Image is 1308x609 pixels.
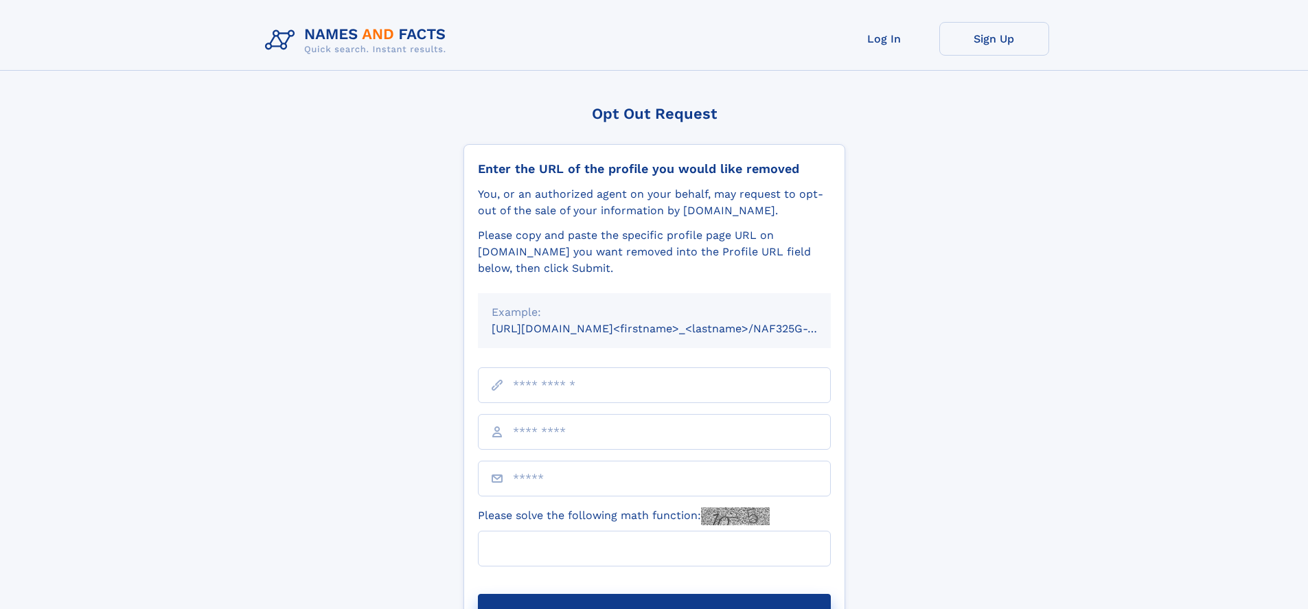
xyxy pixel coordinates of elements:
[478,161,831,176] div: Enter the URL of the profile you would like removed
[492,304,817,321] div: Example:
[829,22,939,56] a: Log In
[492,322,857,335] small: [URL][DOMAIN_NAME]<firstname>_<lastname>/NAF325G-xxxxxxxx
[478,186,831,219] div: You, or an authorized agent on your behalf, may request to opt-out of the sale of your informatio...
[478,507,770,525] label: Please solve the following math function:
[260,22,457,59] img: Logo Names and Facts
[478,227,831,277] div: Please copy and paste the specific profile page URL on [DOMAIN_NAME] you want removed into the Pr...
[939,22,1049,56] a: Sign Up
[463,105,845,122] div: Opt Out Request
